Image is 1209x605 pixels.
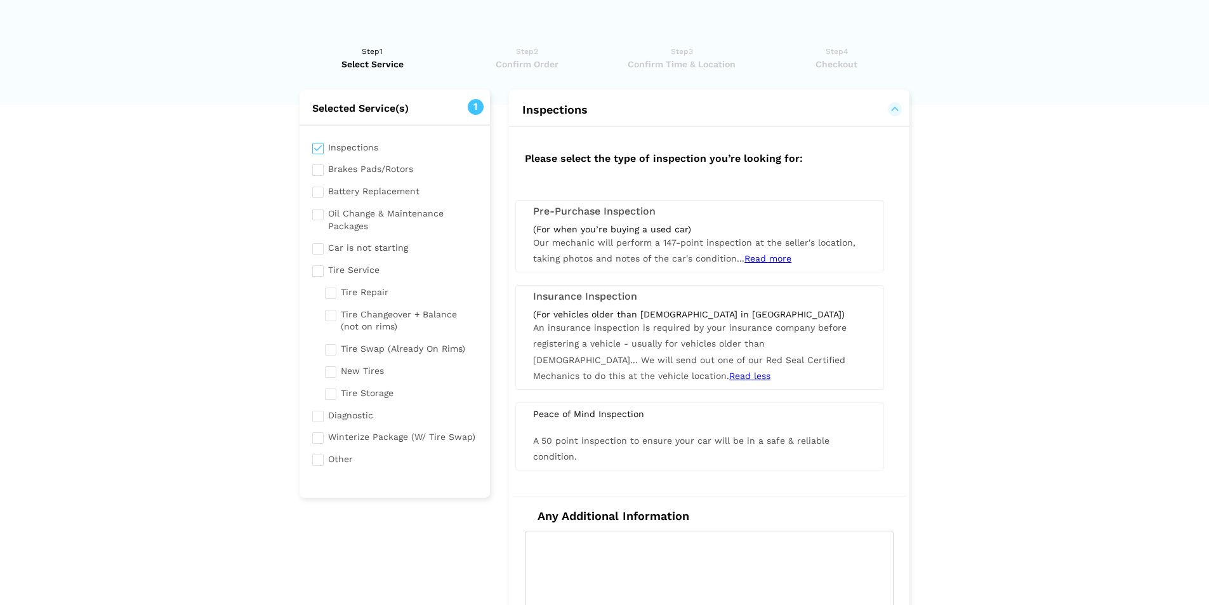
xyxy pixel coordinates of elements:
h2: Please select the type of inspection you’re looking for: [512,140,906,175]
span: We will send out one of our Red Seal Certified Mechanics to do this at the vehicle location. [533,355,845,381]
span: 1 [468,99,484,115]
span: Confirm Order [454,58,600,70]
span: Confirm Time & Location [609,58,755,70]
div: (For vehicles older than [DEMOGRAPHIC_DATA] in [GEOGRAPHIC_DATA]) [533,309,866,320]
span: Our mechanic will perform a 147-point inspection at the seller's location, taking photos and note... [533,237,856,263]
span: A 50 point inspection to ensure your car will be in a safe & reliable condition. [533,435,829,462]
span: Read more [744,253,791,263]
span: Select Service [300,58,446,70]
h4: Any Additional Information [525,509,894,523]
a: Step2 [454,45,600,70]
div: (For when you’re buying a used car) [533,223,866,235]
a: Step4 [763,45,910,70]
a: Step1 [300,45,446,70]
button: Inspections [522,102,897,117]
span: Checkout [763,58,910,70]
span: An insurance inspection is required by your insurance company before registering a vehicle - usua... [533,322,847,381]
h3: Insurance Inspection [533,291,866,302]
span: Read less [729,371,770,381]
h3: Pre-Purchase Inspection [533,206,866,217]
h2: Selected Service(s) [300,102,491,115]
a: Step3 [609,45,755,70]
div: Peace of Mind Inspection [524,408,876,420]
